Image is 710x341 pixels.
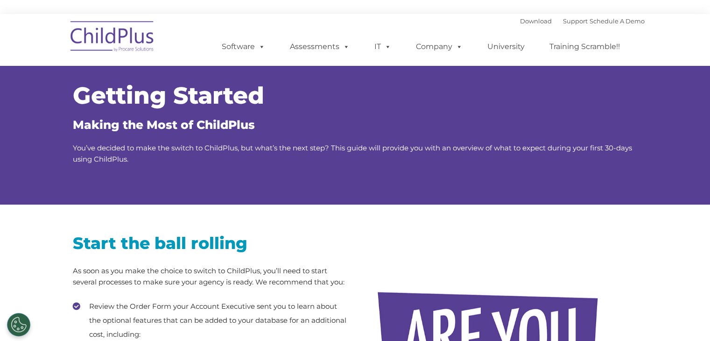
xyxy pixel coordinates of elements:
[563,17,588,25] a: Support
[407,37,472,56] a: Company
[212,37,274,56] a: Software
[73,81,264,110] span: Getting Started
[365,37,401,56] a: IT
[520,17,552,25] a: Download
[73,265,348,288] p: As soon as you make the choice to switch to ChildPlus, you’ll need to start several processes to ...
[590,17,645,25] a: Schedule A Demo
[73,233,348,254] h2: Start the ball rolling
[520,17,645,25] font: |
[7,313,30,336] button: Cookies Settings
[478,37,534,56] a: University
[558,240,710,341] iframe: Chat Widget
[281,37,359,56] a: Assessments
[73,143,632,163] span: You’ve decided to make the switch to ChildPlus, but what’s the next step? This guide will provide...
[540,37,629,56] a: Training Scramble!!
[66,14,159,61] img: ChildPlus by Procare Solutions
[73,118,255,132] span: Making the Most of ChildPlus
